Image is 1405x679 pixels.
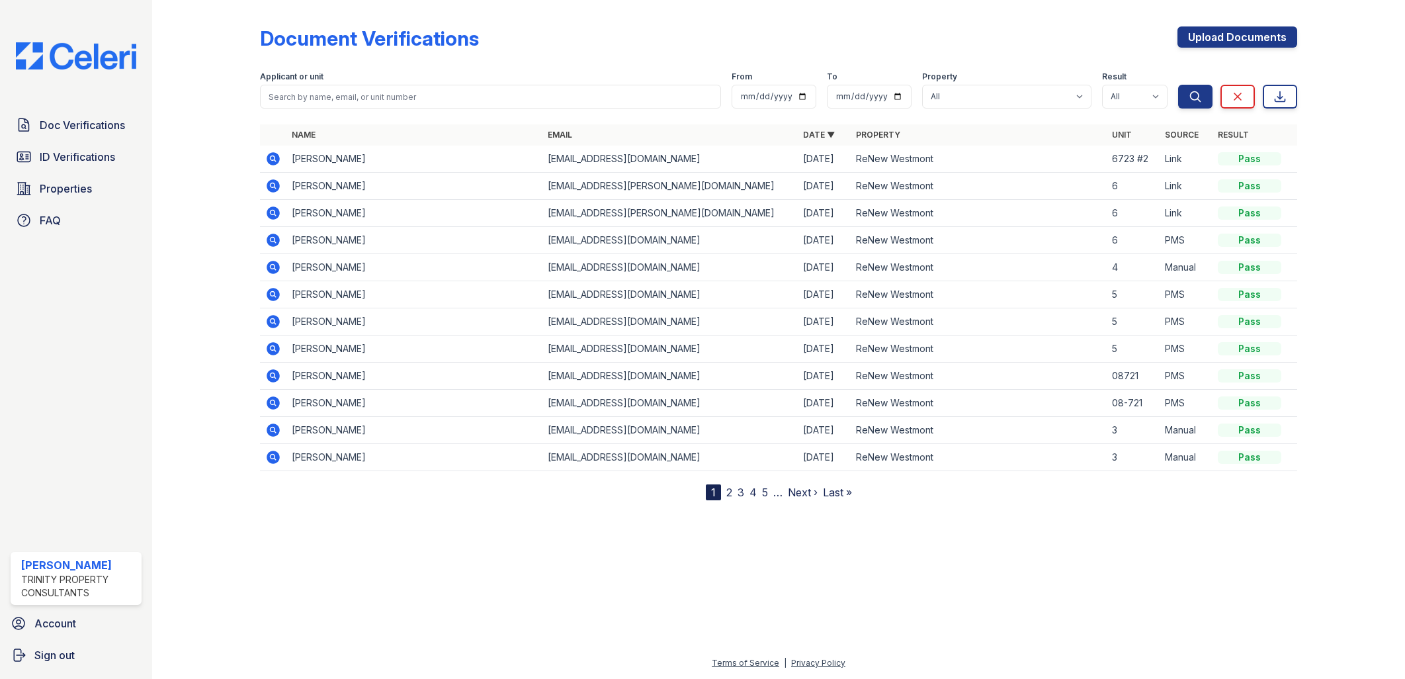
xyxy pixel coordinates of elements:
td: 5 [1107,336,1160,363]
td: PMS [1160,336,1213,363]
td: Manual [1160,254,1213,281]
div: Pass [1218,369,1281,383]
div: Pass [1218,179,1281,193]
div: [PERSON_NAME] [21,557,136,573]
a: Unit [1112,130,1132,140]
td: 5 [1107,308,1160,336]
a: Result [1218,130,1249,140]
span: FAQ [40,212,61,228]
a: Next › [788,486,818,499]
div: Pass [1218,424,1281,437]
label: Result [1102,71,1127,82]
a: 2 [726,486,732,499]
div: Pass [1218,315,1281,328]
td: [EMAIL_ADDRESS][PERSON_NAME][DOMAIN_NAME] [542,200,798,227]
td: [EMAIL_ADDRESS][DOMAIN_NAME] [542,308,798,336]
td: PMS [1160,227,1213,254]
div: Pass [1218,396,1281,410]
div: Pass [1218,234,1281,247]
td: [DATE] [798,200,851,227]
td: [DATE] [798,173,851,200]
label: From [732,71,752,82]
td: ReNew Westmont [851,444,1107,471]
td: [PERSON_NAME] [286,308,542,336]
span: Properties [40,181,92,197]
div: Pass [1218,261,1281,274]
a: Date ▼ [803,130,835,140]
a: Doc Verifications [11,112,142,138]
td: [PERSON_NAME] [286,363,542,390]
a: ID Verifications [11,144,142,170]
td: PMS [1160,390,1213,417]
td: PMS [1160,308,1213,336]
td: [PERSON_NAME] [286,444,542,471]
a: Name [292,130,316,140]
td: 3 [1107,444,1160,471]
div: Pass [1218,152,1281,165]
div: Pass [1218,288,1281,301]
div: Pass [1218,451,1281,464]
span: ID Verifications [40,149,115,165]
div: Pass [1218,342,1281,355]
td: ReNew Westmont [851,173,1107,200]
span: Sign out [34,647,75,663]
a: 5 [762,486,768,499]
td: PMS [1160,363,1213,390]
input: Search by name, email, or unit number [260,85,722,109]
td: Manual [1160,417,1213,444]
a: Terms of Service [712,658,779,668]
td: 6723 #2 [1107,146,1160,173]
label: To [827,71,837,82]
td: ReNew Westmont [851,336,1107,363]
td: ReNew Westmont [851,146,1107,173]
td: [EMAIL_ADDRESS][DOMAIN_NAME] [542,390,798,417]
img: CE_Logo_Blue-a8612792a0a2168367f1c8372b55b34899dd931a85d93a1a3d3e32e68fde9ad4.png [5,42,147,69]
td: 08-721 [1107,390,1160,417]
span: Doc Verifications [40,117,125,133]
td: [DATE] [798,363,851,390]
td: [EMAIL_ADDRESS][DOMAIN_NAME] [542,417,798,444]
a: Source [1165,130,1199,140]
td: 4 [1107,254,1160,281]
td: [DATE] [798,417,851,444]
td: ReNew Westmont [851,417,1107,444]
td: [DATE] [798,336,851,363]
td: [EMAIL_ADDRESS][DOMAIN_NAME] [542,146,798,173]
td: [DATE] [798,444,851,471]
td: ReNew Westmont [851,281,1107,308]
td: [PERSON_NAME] [286,281,542,308]
td: [EMAIL_ADDRESS][DOMAIN_NAME] [542,444,798,471]
td: PMS [1160,281,1213,308]
td: 6 [1107,227,1160,254]
td: [PERSON_NAME] [286,200,542,227]
a: Sign out [5,642,147,668]
td: Link [1160,200,1213,227]
td: 5 [1107,281,1160,308]
div: Trinity Property Consultants [21,573,136,600]
td: ReNew Westmont [851,200,1107,227]
a: Upload Documents [1177,26,1297,48]
td: ReNew Westmont [851,390,1107,417]
a: Property [856,130,900,140]
a: 4 [749,486,757,499]
td: [DATE] [798,254,851,281]
td: [DATE] [798,281,851,308]
td: 6 [1107,200,1160,227]
td: [DATE] [798,308,851,336]
td: 6 [1107,173,1160,200]
label: Property [922,71,957,82]
div: Pass [1218,206,1281,220]
td: ReNew Westmont [851,363,1107,390]
td: [PERSON_NAME] [286,227,542,254]
a: Privacy Policy [791,658,845,668]
td: [DATE] [798,146,851,173]
td: ReNew Westmont [851,227,1107,254]
td: [PERSON_NAME] [286,254,542,281]
td: ReNew Westmont [851,308,1107,336]
a: Properties [11,175,142,202]
td: [DATE] [798,227,851,254]
td: Link [1160,173,1213,200]
td: [DATE] [798,390,851,417]
div: | [784,658,787,668]
a: 3 [738,486,744,499]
